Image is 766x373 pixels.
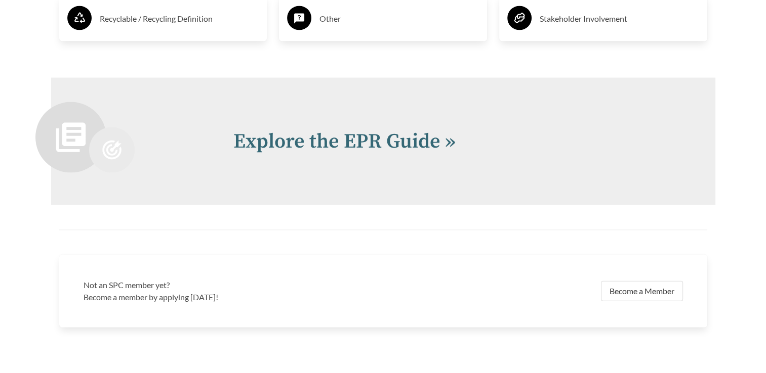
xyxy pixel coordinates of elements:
[84,279,377,291] h3: Not an SPC member yet?
[319,11,479,27] h3: Other
[233,129,456,154] a: Explore the EPR Guide »
[84,291,377,303] p: Become a member by applying [DATE]!
[100,11,259,27] h3: Recyclable / Recycling Definition
[601,281,683,301] a: Become a Member
[540,11,699,27] h3: Stakeholder Involvement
